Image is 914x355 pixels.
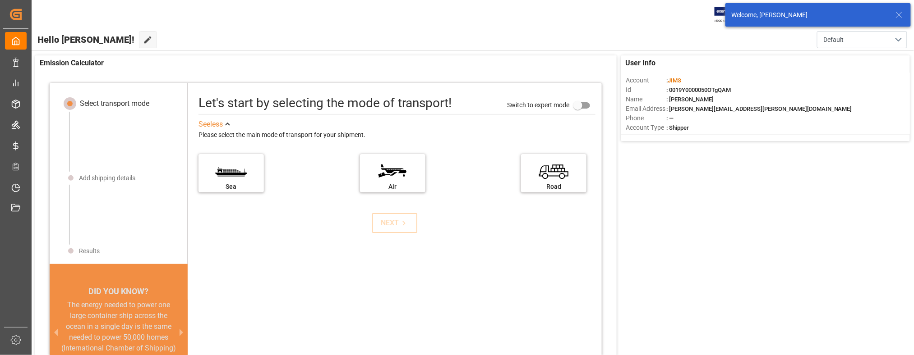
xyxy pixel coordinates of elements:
span: : [PERSON_NAME][EMAIL_ADDRESS][PERSON_NAME][DOMAIN_NAME] [666,105,852,112]
div: Let's start by selecting the mode of transport! [198,94,452,113]
span: Account [626,76,666,85]
span: Name [626,95,666,104]
div: Air [365,182,421,191]
div: Road [526,182,582,191]
span: : [PERSON_NAME] [666,96,714,103]
span: Email Address [626,104,666,114]
span: : Shipper [666,124,689,131]
div: DID YOU KNOW? [50,283,188,300]
button: NEXT [372,213,417,233]
div: The energy needed to power one large container ship across the ocean in a single day is the same ... [60,300,177,354]
div: NEXT [381,218,409,228]
img: Exertis%20JAM%20-%20Email%20Logo.jpg_1722504956.jpg [715,7,746,23]
div: Select transport mode [80,98,150,109]
span: User Info [626,58,656,68]
div: Sea [203,182,259,191]
div: See less [198,119,223,130]
span: Hello [PERSON_NAME]! [37,31,134,48]
button: open menu [817,31,907,48]
span: JIMS [668,77,681,84]
span: Id [626,85,666,95]
span: Phone [626,114,666,123]
div: Welcome, [PERSON_NAME] [732,10,887,20]
div: Add shipping details [79,173,135,183]
span: Emission Calculator [40,58,104,68]
span: Account Type [626,123,666,132]
span: : 0019Y0000050OTgQAM [666,86,731,93]
div: Results [79,246,100,256]
span: : — [666,115,674,122]
span: Switch to expert mode [507,101,569,109]
div: Please select the main mode of transport for your shipment. [198,130,595,141]
span: : [666,77,681,84]
span: Default [824,35,844,45]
